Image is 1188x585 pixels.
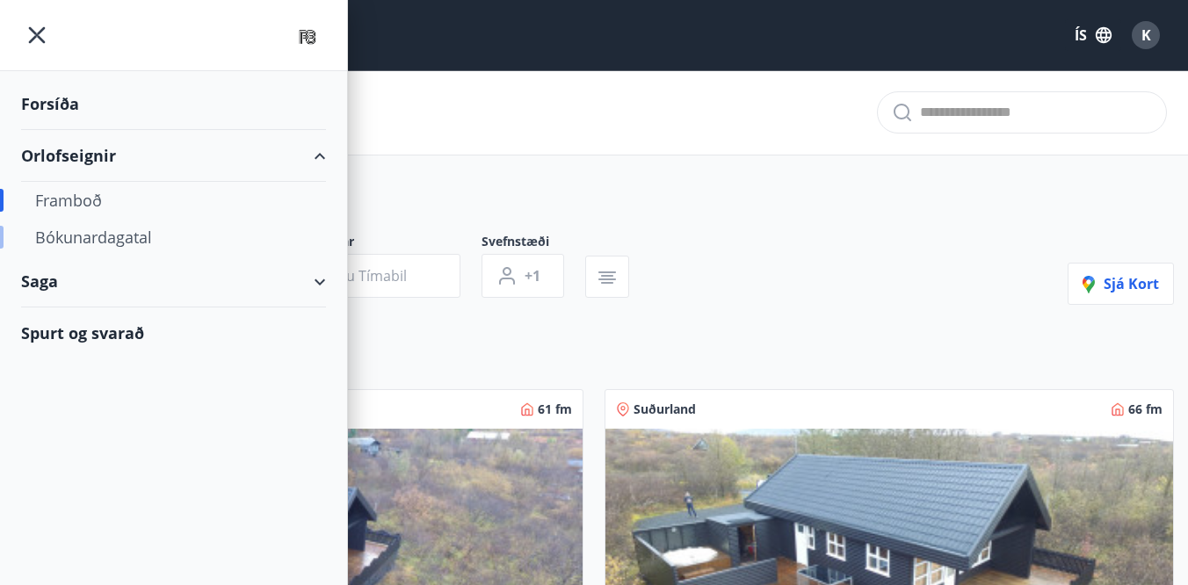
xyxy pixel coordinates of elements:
div: Forsíða [21,78,326,130]
span: Dagsetningar [274,233,482,254]
button: Sjá kort [1068,263,1174,305]
img: union_logo [288,19,326,54]
div: Spurt og svarað [21,307,326,358]
span: Sjá kort [1083,274,1159,293]
span: Svefnstæði [482,233,585,254]
span: Veldu tímabil [317,266,407,285]
div: Bókunardagatal [35,219,312,256]
span: Suðurland [634,401,696,418]
span: K [1141,25,1151,45]
button: ÍS [1065,19,1121,51]
button: Veldu tímabil [274,254,460,298]
div: Orlofseignir [21,130,326,182]
span: +1 [525,266,540,285]
div: Saga [21,256,326,307]
button: K [1125,14,1167,56]
span: 66 fm [1128,401,1163,418]
div: Framboð [35,182,312,219]
button: menu [21,19,53,51]
span: 61 fm [538,401,572,418]
button: +1 [482,254,564,298]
